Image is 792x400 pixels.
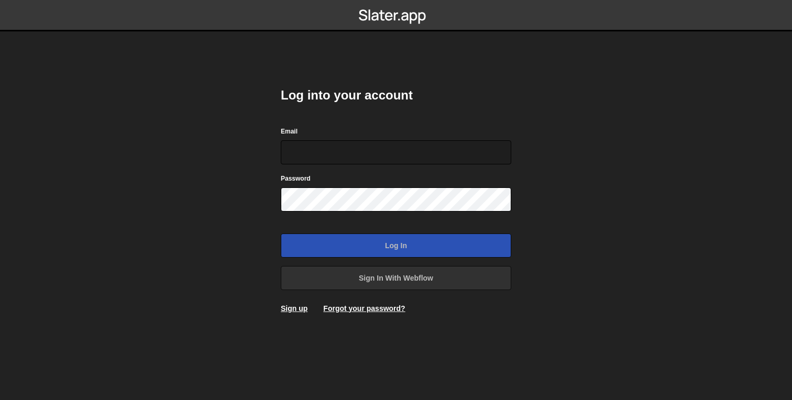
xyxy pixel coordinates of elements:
a: Forgot your password? [323,304,405,313]
label: Password [281,173,311,184]
a: Sign in with Webflow [281,266,511,290]
label: Email [281,126,298,137]
h2: Log into your account [281,87,511,104]
input: Log in [281,234,511,258]
a: Sign up [281,304,307,313]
